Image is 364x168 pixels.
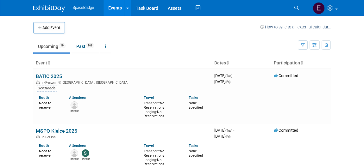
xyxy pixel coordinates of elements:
[39,100,60,110] div: Need to reserve
[47,60,50,65] a: Sort by Event Name
[225,80,230,84] span: (Fri)
[274,73,298,78] span: Committed
[71,157,78,161] div: David Gelerman
[274,128,298,133] span: Committed
[71,149,78,157] img: David Gelerman
[72,5,94,10] span: SpaceBridge
[189,149,203,158] span: None specified
[271,58,331,69] th: Participation
[86,43,94,48] span: 168
[214,134,230,139] span: [DATE]
[212,58,271,69] th: Dates
[36,128,77,134] a: MSPO Kielce 2025
[225,129,232,132] span: (Tue)
[189,143,198,148] a: Tasks
[214,128,234,133] span: [DATE]
[39,95,49,100] a: Booth
[144,148,179,166] div: No Reservations No Reservations
[41,81,58,85] span: In-Person
[144,158,157,162] span: Lodging:
[36,80,209,85] div: [GEOGRAPHIC_DATA], [GEOGRAPHIC_DATA]
[233,73,234,78] span: -
[39,143,49,148] a: Booth
[33,58,212,69] th: Event
[82,149,89,157] img: Stella Gelerman
[36,86,57,91] div: GovCanada
[82,157,90,161] div: Stella Gelerman
[33,22,65,33] button: Add Event
[72,40,99,52] a: Past168
[36,135,40,138] img: In-Person Event
[144,95,154,100] a: Travel
[144,143,154,148] a: Travel
[144,149,160,153] span: Transport:
[36,81,40,84] img: In-Person Event
[300,60,303,65] a: Sort by Participation Type
[69,95,86,100] a: Attendees
[225,135,230,138] span: (Fri)
[36,73,62,79] a: BATIC 2025
[214,79,230,84] span: [DATE]
[71,101,78,109] img: Victor Yeung
[144,110,157,114] span: Lodging:
[59,43,66,48] span: 19
[71,109,78,113] div: Victor Yeung
[33,5,65,12] img: ExhibitDay
[260,25,331,29] a: How to sync to an external calendar...
[189,101,203,110] span: None specified
[41,135,58,139] span: In-Person
[144,100,179,118] div: No Reservations No Reservations
[225,74,232,78] span: (Tue)
[69,143,86,148] a: Attendees
[189,95,198,100] a: Tasks
[226,60,229,65] a: Sort by Start Date
[214,73,234,78] span: [DATE]
[233,128,234,133] span: -
[313,2,325,14] img: Elizabeth Gelerman
[33,40,70,52] a: Upcoming19
[144,101,160,105] span: Transport:
[39,148,60,158] div: Need to reserve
